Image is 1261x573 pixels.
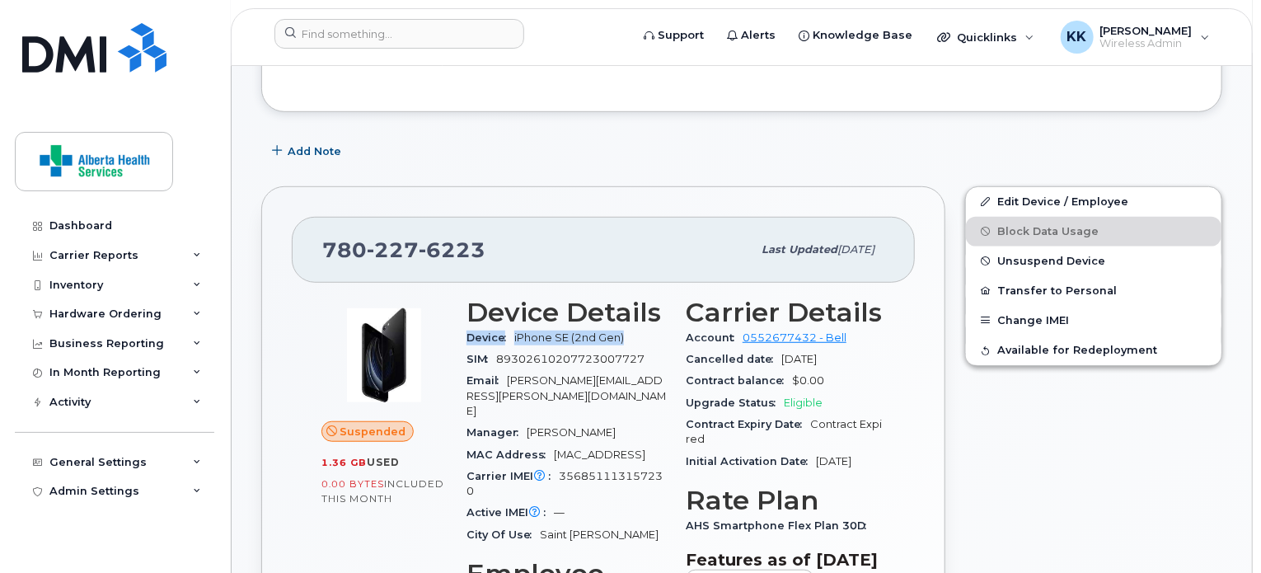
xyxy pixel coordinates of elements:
[966,336,1221,365] button: Available for Redeployment
[335,306,434,405] img: image20231002-3703462-1mz9tax.jpeg
[340,424,406,439] span: Suspended
[367,456,400,468] span: used
[997,345,1157,357] span: Available for Redeployment
[288,143,341,159] span: Add Note
[466,353,496,365] span: SIM
[466,528,540,541] span: City Of Use
[686,519,874,532] span: AHS Smartphone Flex Plan 30D
[686,374,792,387] span: Contract balance
[997,255,1105,267] span: Unsuspend Device
[321,477,444,505] span: included this month
[658,27,704,44] span: Support
[762,243,837,256] span: Last updated
[781,353,817,365] span: [DATE]
[686,298,885,327] h3: Carrier Details
[554,449,645,461] span: [MAC_ADDRESS]
[966,276,1221,306] button: Transfer to Personal
[466,470,559,482] span: Carrier IMEI
[466,449,554,461] span: MAC Address
[741,27,776,44] span: Alerts
[419,237,485,262] span: 6223
[837,243,874,256] span: [DATE]
[466,506,554,519] span: Active IMEI
[466,470,663,497] span: 356851113157230
[367,237,419,262] span: 227
[322,237,485,262] span: 780
[813,27,912,44] span: Knowledge Base
[540,528,659,541] span: Saint [PERSON_NAME]
[632,19,715,52] a: Support
[1100,37,1193,50] span: Wireless Admin
[966,217,1221,247] button: Block Data Usage
[274,19,524,49] input: Find something...
[466,374,507,387] span: Email
[686,550,885,570] h3: Features as of [DATE]
[743,331,846,344] a: 0552677432 - Bell
[686,353,781,365] span: Cancelled date
[816,455,851,467] span: [DATE]
[321,457,367,468] span: 1.36 GB
[792,374,824,387] span: $0.00
[686,486,885,515] h3: Rate Plan
[715,19,787,52] a: Alerts
[686,455,816,467] span: Initial Activation Date
[957,31,1017,44] span: Quicklinks
[466,331,514,344] span: Device
[321,478,384,490] span: 0.00 Bytes
[966,306,1221,336] button: Change IMEI
[554,506,565,519] span: —
[466,426,527,439] span: Manager
[496,353,645,365] span: 89302610207723007727
[1067,27,1087,47] span: KK
[686,331,743,344] span: Account
[966,247,1221,276] button: Unsuspend Device
[514,331,624,344] span: iPhone SE (2nd Gen)
[686,418,810,430] span: Contract Expiry Date
[527,426,616,439] span: [PERSON_NAME]
[787,19,924,52] a: Knowledge Base
[926,21,1046,54] div: Quicklinks
[1100,24,1193,37] span: [PERSON_NAME]
[1049,21,1221,54] div: Kishore Kuppa
[466,374,666,417] span: [PERSON_NAME][EMAIL_ADDRESS][PERSON_NAME][DOMAIN_NAME]
[466,298,666,327] h3: Device Details
[261,137,355,167] button: Add Note
[784,397,823,409] span: Eligible
[966,187,1221,217] a: Edit Device / Employee
[686,397,784,409] span: Upgrade Status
